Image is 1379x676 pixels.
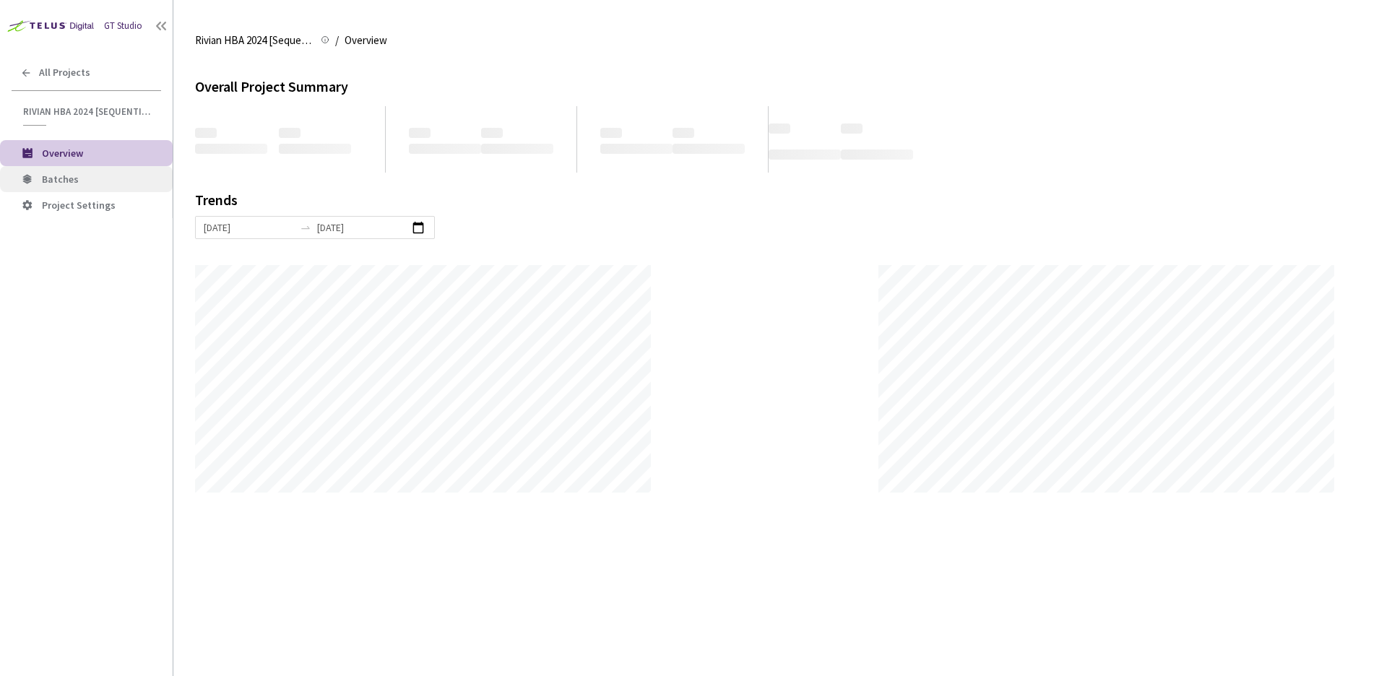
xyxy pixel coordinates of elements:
[769,123,790,134] span: ‌
[23,105,152,118] span: Rivian HBA 2024 [Sequential]
[769,149,841,160] span: ‌
[104,19,142,33] div: GT Studio
[195,128,217,138] span: ‌
[204,220,294,235] input: Start date
[42,173,79,186] span: Batches
[345,32,387,49] span: Overview
[300,222,311,233] span: to
[841,123,863,134] span: ‌
[600,128,622,138] span: ‌
[39,66,90,79] span: All Projects
[195,144,267,154] span: ‌
[409,128,431,138] span: ‌
[300,222,311,233] span: swap-right
[600,144,673,154] span: ‌
[42,147,83,160] span: Overview
[279,128,301,138] span: ‌
[279,144,351,154] span: ‌
[481,128,503,138] span: ‌
[481,144,553,154] span: ‌
[42,199,116,212] span: Project Settings
[317,220,407,235] input: End date
[409,144,481,154] span: ‌
[673,144,745,154] span: ‌
[195,32,312,49] span: Rivian HBA 2024 [Sequential]
[195,75,1357,97] div: Overall Project Summary
[841,149,913,160] span: ‌
[673,128,694,138] span: ‌
[335,32,339,49] li: /
[195,193,1337,216] div: Trends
